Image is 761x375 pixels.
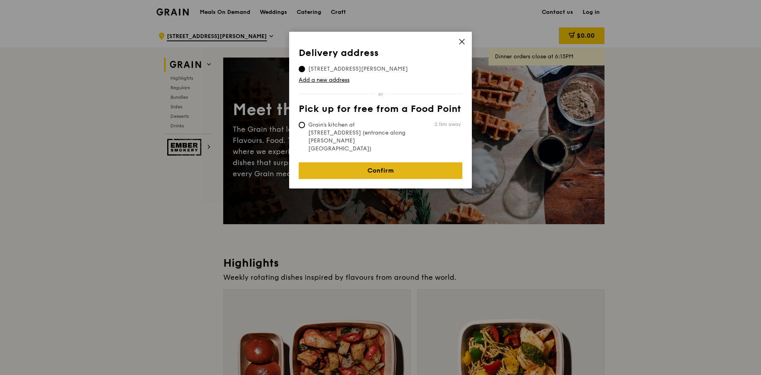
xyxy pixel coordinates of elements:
span: Grain's kitchen at [STREET_ADDRESS] (entrance along [PERSON_NAME][GEOGRAPHIC_DATA]) [299,121,417,153]
input: [STREET_ADDRESS][PERSON_NAME] [299,66,305,72]
th: Pick up for free from a Food Point [299,104,462,118]
th: Delivery address [299,48,462,62]
span: 2.1km away [435,121,461,127]
a: Add a new address [299,76,462,84]
span: [STREET_ADDRESS][PERSON_NAME] [299,65,417,73]
input: Grain's kitchen at [STREET_ADDRESS] (entrance along [PERSON_NAME][GEOGRAPHIC_DATA])2.1km away [299,122,305,128]
a: Confirm [299,162,462,179]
